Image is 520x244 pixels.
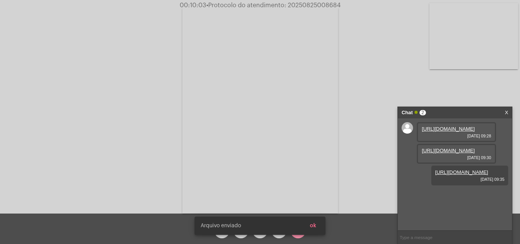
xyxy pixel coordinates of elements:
a: [URL][DOMAIN_NAME] [422,148,475,153]
span: [DATE] 09:35 [435,177,504,182]
a: X [505,107,508,118]
a: [URL][DOMAIN_NAME] [422,126,475,132]
span: Arquivo enviado [201,222,241,230]
a: [URL][DOMAIN_NAME] [435,169,488,175]
span: 00:10:03 [180,2,206,8]
strong: Chat [402,107,413,118]
span: 2 [420,110,426,115]
input: Type a message [398,231,512,244]
span: • [206,2,208,8]
span: [DATE] 09:28 [422,134,491,138]
span: ok [310,223,316,228]
span: Protocolo do atendimento: 20250825008684 [206,2,341,8]
span: Online [415,111,418,114]
span: [DATE] 09:30 [422,155,491,160]
button: ok [304,219,322,233]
